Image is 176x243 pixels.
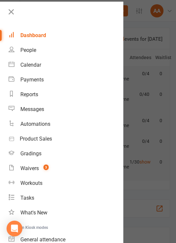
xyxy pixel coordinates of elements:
div: What's New [20,210,47,216]
a: Reports [9,87,123,102]
div: Dashboard [20,32,46,38]
div: Open Intercom Messenger [7,221,22,236]
a: Dashboard [9,28,123,43]
a: Workouts [9,176,123,190]
a: Calendar [9,57,123,72]
div: Reports [20,91,38,98]
a: What's New [9,205,123,220]
a: Payments [9,72,123,87]
a: Gradings [9,146,123,161]
a: Messages [9,102,123,117]
div: General attendance [20,236,65,243]
div: People [20,47,36,53]
span: 3 [43,165,49,170]
div: Calendar [20,62,41,68]
div: Product Sales [20,136,52,142]
div: Tasks [20,195,34,201]
a: Tasks [9,190,123,205]
div: Waivers [20,165,39,171]
a: People [9,43,123,57]
div: Gradings [20,150,41,157]
div: Automations [20,121,50,127]
a: Waivers 3 [9,161,123,176]
a: Product Sales [9,131,123,146]
a: Automations [9,117,123,131]
div: Payments [20,77,44,83]
div: Workouts [20,180,42,186]
div: Messages [20,106,44,112]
